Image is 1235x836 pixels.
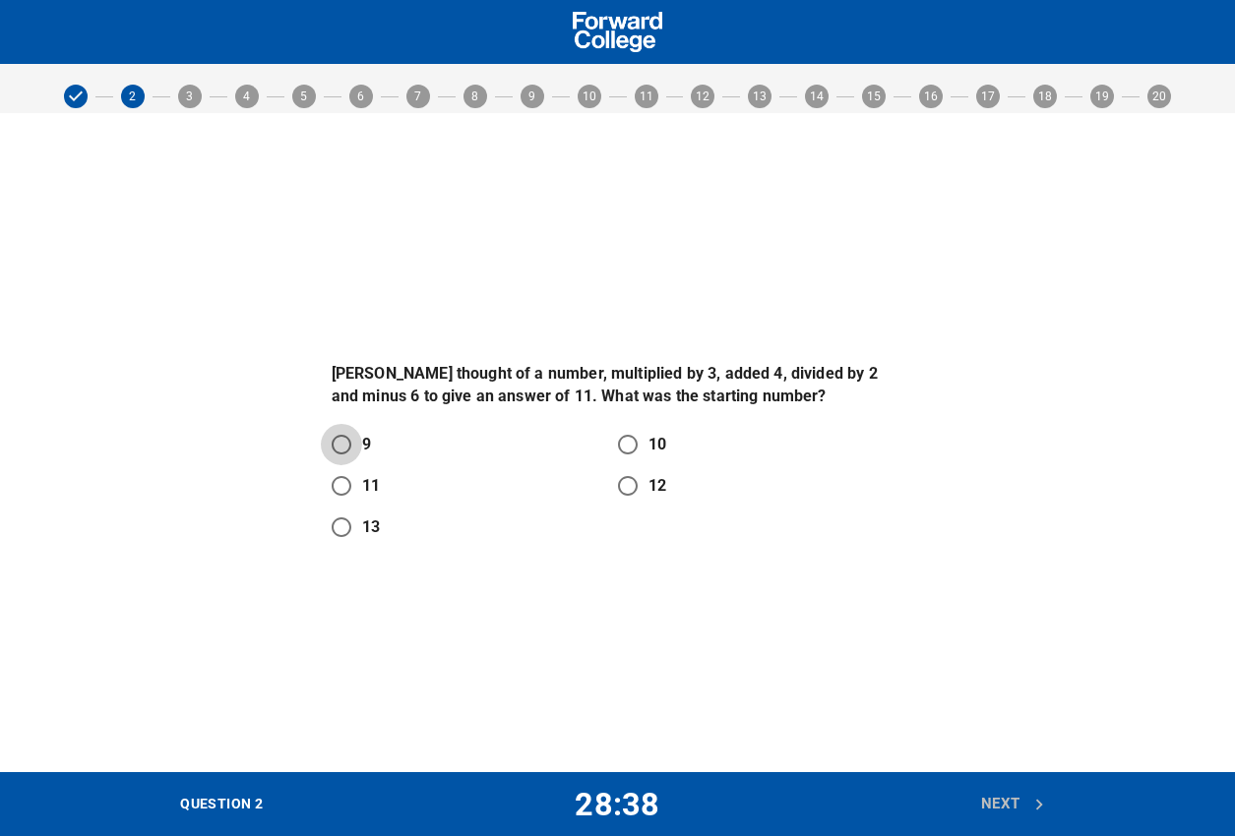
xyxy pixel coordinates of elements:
text: 6 [357,90,364,103]
text: 13 [753,90,767,103]
text: 2 [129,90,136,103]
text: 3 [186,90,193,103]
text: 15 [867,90,881,103]
p: 11 [362,474,380,498]
text: 16 [924,90,938,103]
p: 12 [648,474,666,498]
div: answer [332,424,904,548]
text: 18 [1038,90,1052,103]
p: 13 [362,515,380,539]
img: Forward School [573,12,662,52]
text: 19 [1095,90,1109,103]
span: QUESTION 2 [180,796,263,811]
text: 12 [696,90,710,103]
text: 4 [243,90,250,103]
text: 5 [300,90,307,103]
text: 20 [1152,90,1166,103]
text: 17 [981,90,995,103]
text: 7 [414,90,421,103]
h4: 28:38 [431,785,803,824]
text: 11 [639,90,652,103]
text: 9 [528,90,535,103]
text: 14 [810,90,824,103]
p: 9 [362,433,371,456]
p: [PERSON_NAME] thought of a number, multiplied by 3, added 4, divided by 2 and minus 6 to give an ... [332,363,904,408]
text: 8 [471,90,478,103]
p: 10 [648,433,666,456]
text: 10 [582,90,595,103]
